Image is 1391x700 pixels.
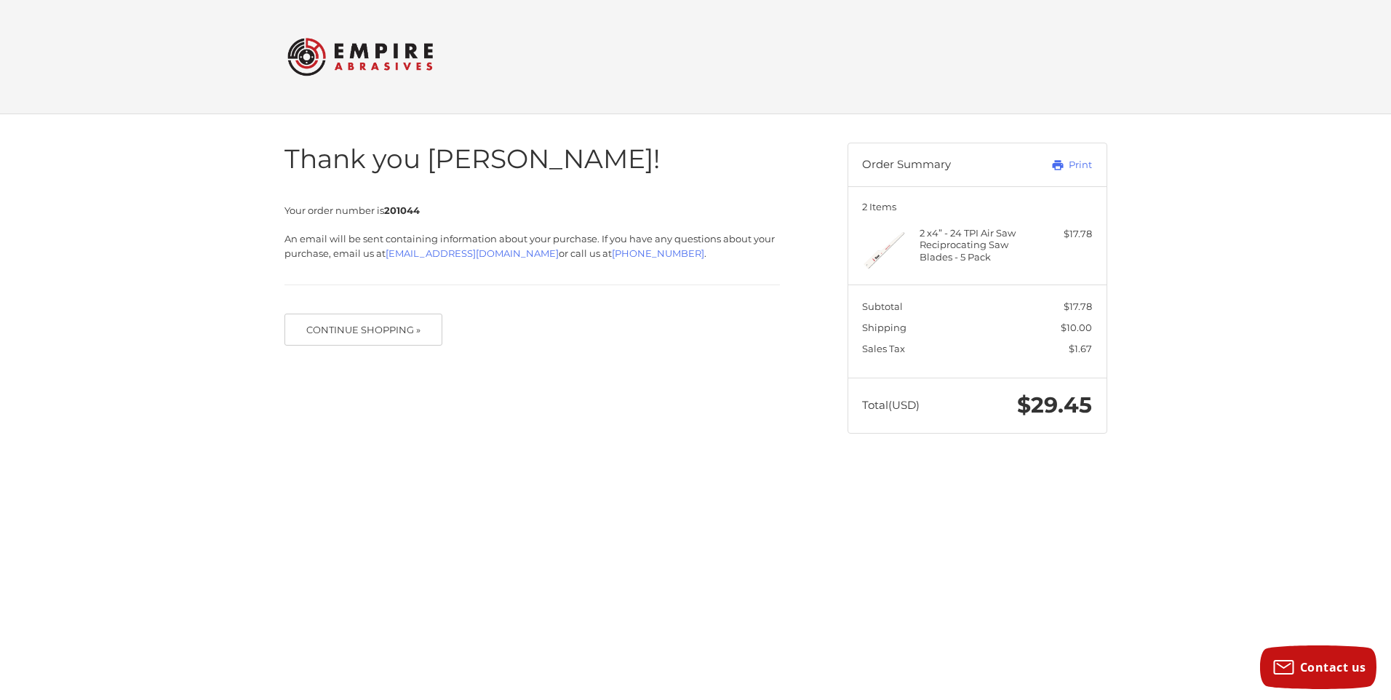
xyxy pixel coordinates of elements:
span: Shipping [862,322,906,333]
span: $1.67 [1069,343,1092,354]
a: [PHONE_NUMBER] [612,247,704,259]
h3: 2 Items [862,201,1092,212]
span: An email will be sent containing information about your purchase. If you have any questions about... [284,233,775,259]
span: Subtotal [862,301,903,312]
span: Sales Tax [862,343,905,354]
strong: 201044 [384,204,420,216]
h1: Thank you [PERSON_NAME]! [284,143,780,175]
a: Print [1020,158,1092,172]
h4: 2 x 4” - 24 TPI Air Saw Reciprocating Saw Blades - 5 Pack [920,227,1031,263]
button: Continue Shopping » [284,314,443,346]
span: Total (USD) [862,398,920,412]
span: $29.45 [1017,391,1092,418]
span: $17.78 [1064,301,1092,312]
a: [EMAIL_ADDRESS][DOMAIN_NAME] [386,247,559,259]
span: Contact us [1300,659,1366,675]
div: $17.78 [1035,227,1092,242]
img: Empire Abrasives [287,28,433,85]
h3: Order Summary [862,158,1020,172]
button: Contact us [1260,645,1376,689]
span: Your order number is [284,204,420,216]
span: $10.00 [1061,322,1092,333]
